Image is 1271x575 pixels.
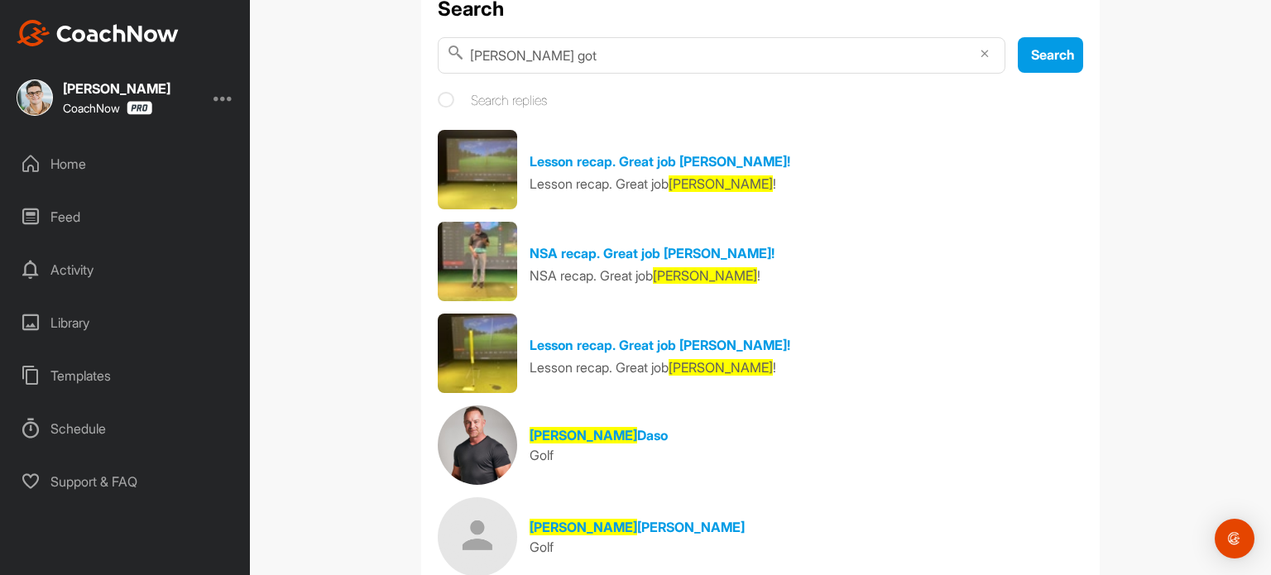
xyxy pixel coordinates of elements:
span: Lesson recap. Great job [530,359,669,376]
div: Feed [9,196,242,237]
div: CoachNow [63,101,152,115]
img: Video thumbnail [438,130,517,209]
a: Lesson recap. Great job [PERSON_NAME]! [530,337,790,353]
input: Search [438,37,1005,74]
div: Schedule [9,408,242,449]
span: Golf [530,539,554,555]
button: Search [1018,37,1083,73]
a: NSA recap. Great job [PERSON_NAME]! [530,245,775,261]
img: Space Logo [438,405,517,485]
img: square_c3bee15a0560b13e5f9e9ae45c874ab5.jpg [17,79,53,116]
div: Support & FAQ [9,461,242,502]
span: Search [1031,46,1075,63]
span: ! [773,359,776,376]
img: Video thumbnail [438,222,517,301]
span: Daso [637,427,668,443]
div: Open Intercom Messenger [1215,519,1254,558]
div: Templates [9,355,242,396]
img: Video thumbnail [438,314,517,393]
span: Golf [530,447,554,463]
span: NSA recap. Great job [530,267,653,284]
span: [PERSON_NAME] [669,359,773,376]
label: Search replies [438,90,547,110]
img: CoachNow Pro [127,101,152,115]
span: [PERSON_NAME] [653,267,757,284]
span: [PERSON_NAME] [637,519,745,535]
img: CoachNow [17,20,179,46]
span: [PERSON_NAME] [530,427,637,443]
div: Home [9,143,242,184]
div: Activity [9,249,242,290]
span: Lesson recap. Great job [530,175,669,192]
span: ! [757,267,760,284]
span: [PERSON_NAME] [530,519,637,535]
div: [PERSON_NAME] [63,82,170,95]
span: ! [773,175,776,192]
a: [PERSON_NAME]DasoGolf [438,405,1083,485]
span: [PERSON_NAME] [669,175,773,192]
div: Library [9,302,242,343]
a: Lesson recap. Great job [PERSON_NAME]! [530,153,790,170]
